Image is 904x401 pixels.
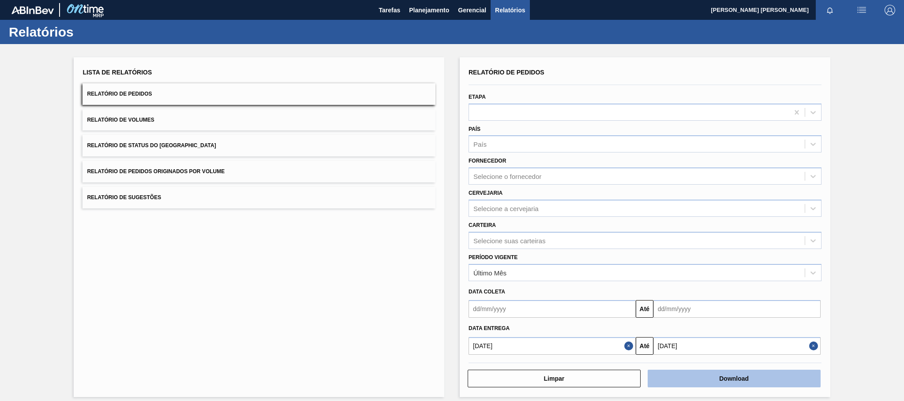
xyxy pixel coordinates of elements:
[83,187,435,208] button: Relatório de Sugestões
[648,370,821,387] button: Download
[885,5,895,15] img: Logout
[653,300,821,318] input: dd/mm/yyyy
[458,5,486,15] span: Gerencial
[83,161,435,182] button: Relatório de Pedidos Originados por Volume
[83,109,435,131] button: Relatório de Volumes
[473,204,539,212] div: Selecione a cervejaria
[83,69,152,76] span: Lista de Relatórios
[495,5,525,15] span: Relatórios
[379,5,400,15] span: Tarefas
[11,6,54,14] img: TNhmsLtSVTkK8tSr43FrP2fwEKptu5GPRR3wAAAABJRU5ErkJggg==
[473,173,541,180] div: Selecione o fornecedor
[624,337,636,355] button: Close
[87,91,152,97] span: Relatório de Pedidos
[83,83,435,105] button: Relatório de Pedidos
[473,237,545,244] div: Selecione suas carteiras
[469,325,510,331] span: Data entrega
[469,222,496,228] label: Carteira
[469,190,503,196] label: Cervejaria
[87,117,154,123] span: Relatório de Volumes
[469,94,486,100] label: Etapa
[636,300,653,318] button: Até
[469,69,544,76] span: Relatório de Pedidos
[856,5,867,15] img: userActions
[469,289,505,295] span: Data coleta
[469,126,480,132] label: País
[473,269,506,276] div: Último Mês
[9,27,165,37] h1: Relatórios
[83,135,435,156] button: Relatório de Status do [GEOGRAPHIC_DATA]
[468,370,641,387] button: Limpar
[87,142,216,149] span: Relatório de Status do [GEOGRAPHIC_DATA]
[469,254,518,260] label: Período Vigente
[469,337,636,355] input: dd/mm/yyyy
[816,4,844,16] button: Notificações
[473,141,487,148] div: País
[469,158,506,164] label: Fornecedor
[409,5,449,15] span: Planejamento
[809,337,821,355] button: Close
[469,300,636,318] input: dd/mm/yyyy
[636,337,653,355] button: Até
[87,168,225,175] span: Relatório de Pedidos Originados por Volume
[87,194,161,200] span: Relatório de Sugestões
[653,337,821,355] input: dd/mm/yyyy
